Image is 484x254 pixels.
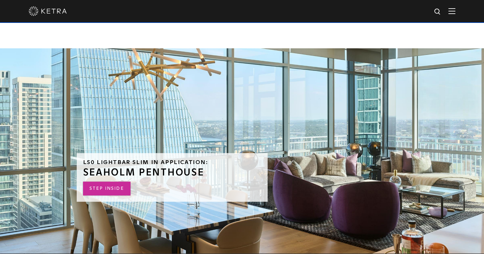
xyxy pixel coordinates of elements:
a: STEP INSIDE [83,182,130,196]
img: Hamburger%20Nav.svg [448,8,455,14]
img: search icon [434,8,442,16]
h6: LS0 Lightbar Slim in Application: [83,160,261,165]
img: ketra-logo-2019-white [29,6,67,16]
h3: SEAHOLM PENTHOUSE [83,168,261,177]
